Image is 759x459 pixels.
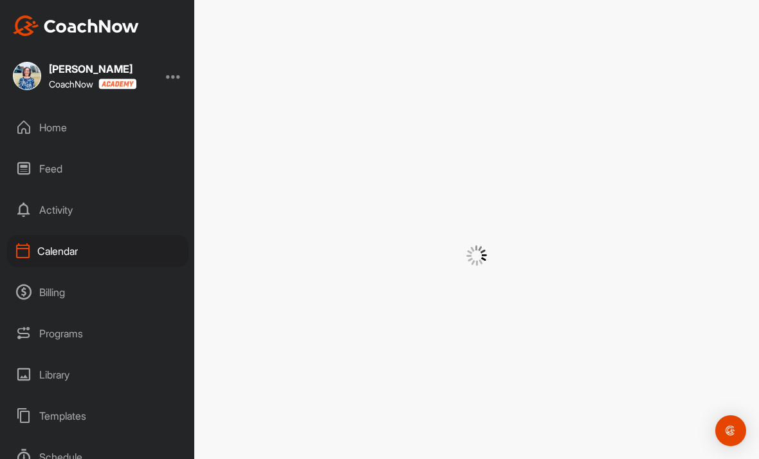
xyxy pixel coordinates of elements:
div: Library [7,359,188,391]
div: [PERSON_NAME] [49,64,136,74]
div: Calendar [7,235,188,267]
div: Programs [7,317,188,350]
div: Feed [7,153,188,185]
div: Open Intercom Messenger [715,415,746,446]
img: CoachNow [13,15,139,36]
div: Billing [7,276,188,308]
div: Templates [7,400,188,432]
img: CoachNow acadmey [98,79,136,89]
div: CoachNow [49,79,136,89]
img: G6gVgL6ErOh57ABN0eRmCEwV0I4iEi4d8EwaPGI0tHgoAbU4EAHFLEQAh+QQFCgALACwIAA4AGAASAAAEbHDJSesaOCdk+8xg... [466,245,487,266]
div: Home [7,111,188,144]
img: square_59b5951ec70f512c9e4bfc00148ca972.jpg [13,62,41,90]
div: Activity [7,194,188,226]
